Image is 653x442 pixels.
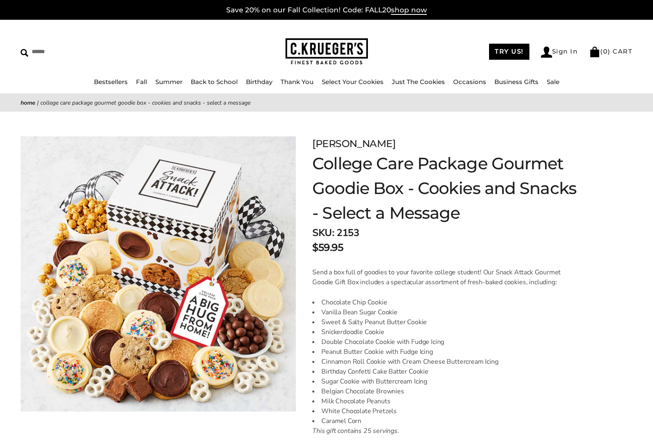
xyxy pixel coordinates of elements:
li: Peanut Butter Cookie with Fudge Icing [312,347,577,357]
p: [PERSON_NAME] [312,136,577,151]
strong: SKU: [312,226,334,239]
p: Send a box full of goodies to your favorite college student! Our Snack Attack Gourmet Goodie Gift... [312,267,577,287]
em: This gift contains 25 servings. [312,426,399,435]
img: Account [541,47,552,58]
a: Thank You [281,78,314,86]
li: Chocolate Chip Cookie [312,297,577,307]
h1: College Care Package Gourmet Goodie Box - Cookies and Snacks - Select a Message [312,151,577,225]
li: Caramel Corn [312,416,577,426]
img: C.KRUEGER'S [286,38,368,65]
a: TRY US! [489,44,529,60]
a: (0) CART [589,47,632,55]
li: Sugar Cookie with Buttercream Icing [312,377,577,386]
li: Birthday Confetti Cake Batter Cookie [312,367,577,377]
a: Select Your Cookies [322,78,384,86]
a: Save 20% on our Fall Collection! Code: FALL20shop now [226,6,427,15]
span: shop now [391,6,427,15]
li: Milk Chocolate Peanuts [312,396,577,406]
a: Bestsellers [94,78,128,86]
span: College Care Package Gourmet Goodie Box - Cookies and Snacks - Select a Message [40,99,250,107]
nav: breadcrumbs [21,98,632,108]
img: College Care Package Gourmet Goodie Box - Cookies and Snacks - Select a Message [21,136,296,412]
input: Search [21,45,119,58]
a: Occasions [453,78,486,86]
a: Back to School [191,78,238,86]
a: Birthday [246,78,272,86]
li: Cinnamon Roll Cookie with Cream Cheese Buttercream Icing [312,357,577,367]
li: Double Chocolate Cookie with Fudge Icing [312,337,577,347]
span: 0 [603,47,608,55]
a: Sign In [541,47,578,58]
li: White Chocolate Pretzels [312,406,577,416]
p: $59.95 [312,240,343,255]
li: Belgian Chocolate Brownies [312,386,577,396]
img: Search [21,49,28,57]
a: Home [21,99,35,107]
a: Sale [547,78,559,86]
a: Fall [136,78,147,86]
span: 2153 [337,226,359,239]
img: Bag [589,47,600,57]
li: Snickerdoodle Cookie [312,327,577,337]
li: Sweet & Salty Peanut Butter Cookie [312,317,577,327]
a: Summer [155,78,183,86]
a: Just The Cookies [392,78,445,86]
span: | [37,99,39,107]
li: Vanilla Bean Sugar Cookie [312,307,577,317]
a: Business Gifts [494,78,538,86]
